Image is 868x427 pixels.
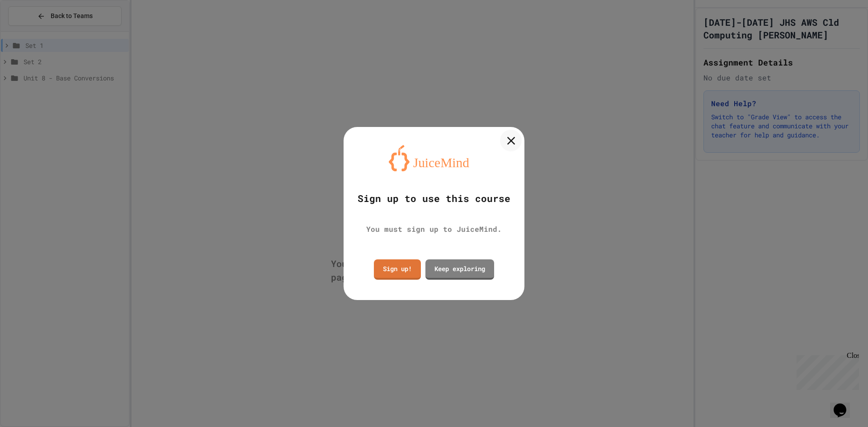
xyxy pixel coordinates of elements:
a: Sign up! [374,259,421,280]
img: logo-orange.svg [389,145,479,171]
div: Chat with us now!Close [4,4,62,57]
div: Sign up to use this course [358,192,510,206]
div: You must sign up to JuiceMind. [366,224,502,235]
a: Keep exploring [425,259,494,280]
